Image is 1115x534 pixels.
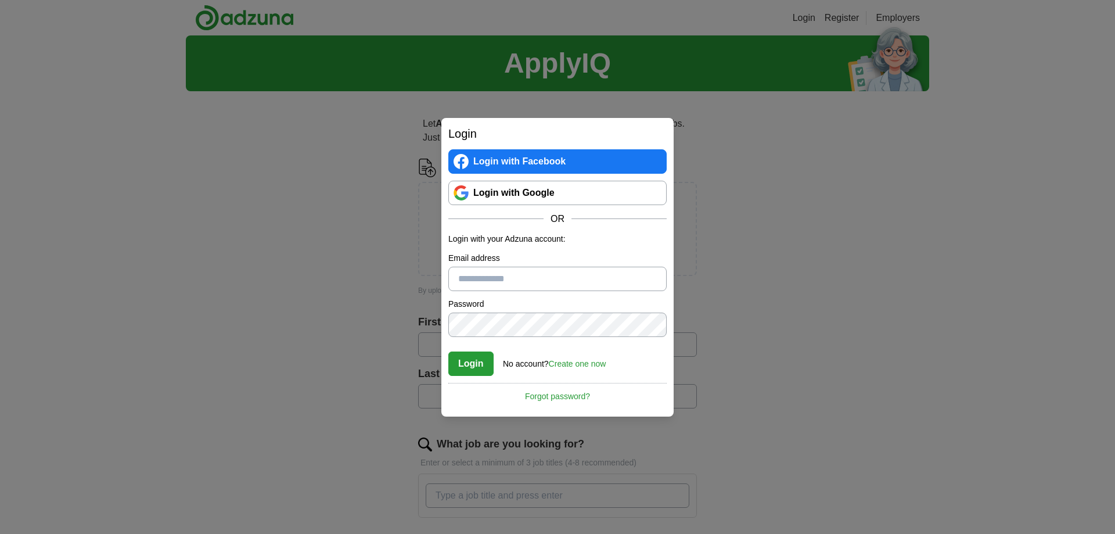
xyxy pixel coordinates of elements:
a: Login with Facebook [448,149,667,174]
label: Password [448,298,667,310]
span: OR [544,212,571,226]
a: Create one now [549,359,606,368]
a: Forgot password? [448,383,667,403]
button: Login [448,352,494,376]
div: No account? [503,351,606,370]
p: Login with your Adzuna account: [448,233,667,245]
label: Email address [448,252,667,264]
a: Login with Google [448,181,667,205]
h2: Login [448,125,667,142]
